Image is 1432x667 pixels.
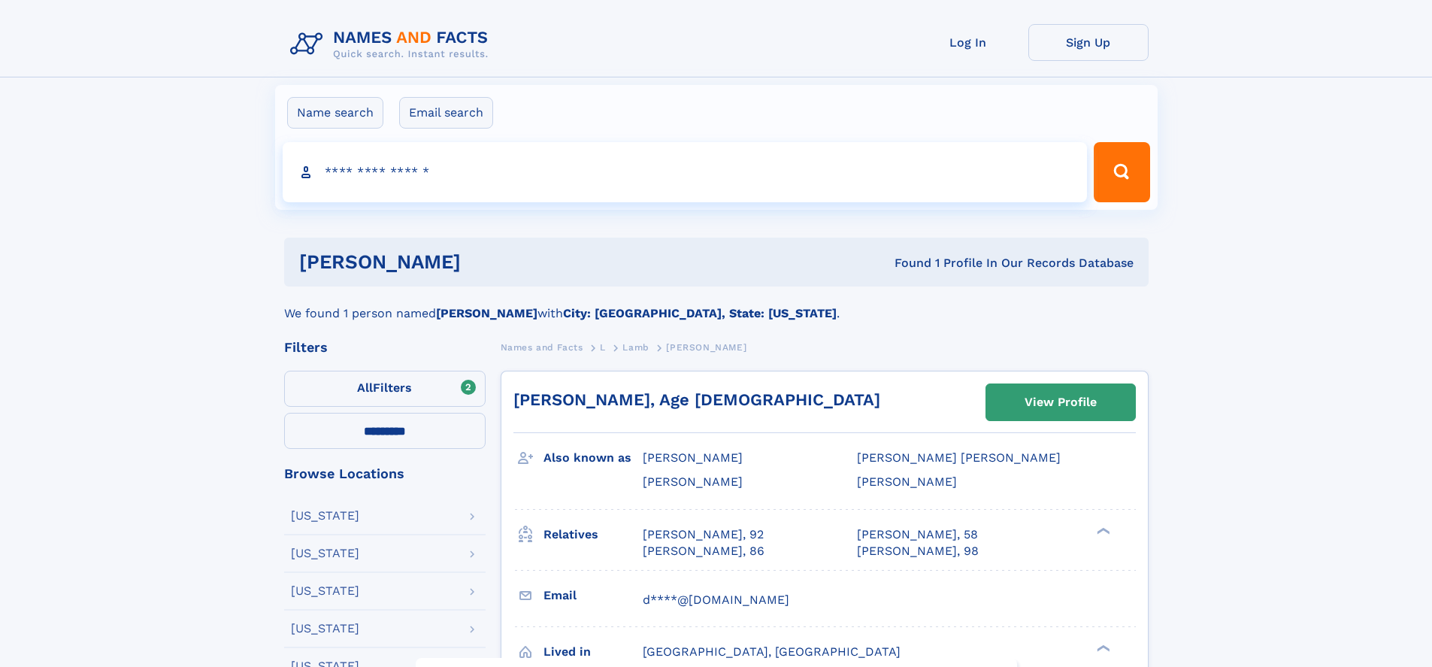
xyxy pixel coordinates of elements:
label: Filters [284,371,486,407]
a: Names and Facts [501,338,583,356]
b: [PERSON_NAME] [436,306,537,320]
span: [PERSON_NAME] [PERSON_NAME] [857,450,1061,465]
span: [GEOGRAPHIC_DATA], [GEOGRAPHIC_DATA] [643,644,901,659]
div: ❯ [1093,526,1111,535]
h3: Lived in [543,639,643,665]
span: [PERSON_NAME] [643,474,743,489]
div: View Profile [1025,385,1097,420]
span: Lamb [622,342,649,353]
span: L [600,342,606,353]
button: Search Button [1094,142,1149,202]
h3: Also known as [543,445,643,471]
h1: [PERSON_NAME] [299,253,678,271]
label: Name search [287,97,383,129]
div: We found 1 person named with . [284,287,1149,323]
span: All [357,380,373,395]
label: Email search [399,97,493,129]
a: Log In [908,24,1028,61]
div: ❯ [1093,643,1111,653]
a: [PERSON_NAME], Age [DEMOGRAPHIC_DATA] [513,390,880,409]
a: Sign Up [1028,24,1149,61]
div: [US_STATE] [291,623,359,635]
span: [PERSON_NAME] [643,450,743,465]
img: Logo Names and Facts [284,24,501,65]
h3: Relatives [543,522,643,547]
input: search input [283,142,1088,202]
a: [PERSON_NAME], 98 [857,543,979,559]
div: [US_STATE] [291,547,359,559]
div: [US_STATE] [291,585,359,597]
a: L [600,338,606,356]
div: [US_STATE] [291,510,359,522]
a: [PERSON_NAME], 86 [643,543,764,559]
a: View Profile [986,384,1135,420]
a: [PERSON_NAME], 58 [857,526,978,543]
span: [PERSON_NAME] [666,342,746,353]
h3: Email [543,583,643,608]
div: Filters [284,341,486,354]
span: [PERSON_NAME] [857,474,957,489]
b: City: [GEOGRAPHIC_DATA], State: [US_STATE] [563,306,837,320]
div: Browse Locations [284,467,486,481]
div: Found 1 Profile In Our Records Database [677,255,1134,271]
a: [PERSON_NAME], 92 [643,526,764,543]
a: Lamb [622,338,649,356]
